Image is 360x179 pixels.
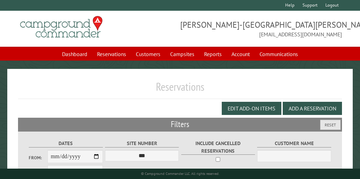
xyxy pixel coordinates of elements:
[320,120,341,130] button: Reset
[166,47,199,61] a: Campsites
[58,47,91,61] a: Dashboard
[18,80,342,99] h1: Reservations
[200,47,226,61] a: Reports
[141,171,219,176] small: © Campground Commander LLC. All rights reserved.
[29,154,47,161] label: From:
[105,140,179,147] label: Site Number
[93,47,130,61] a: Reservations
[227,47,254,61] a: Account
[222,102,281,115] button: Edit Add-on Items
[18,118,342,131] h2: Filters
[18,14,105,41] img: Campground Commander
[255,47,302,61] a: Communications
[283,102,342,115] button: Add a Reservation
[257,140,331,147] label: Customer Name
[180,19,342,38] span: [PERSON_NAME]-[GEOGRAPHIC_DATA][PERSON_NAME] [EMAIL_ADDRESS][DOMAIN_NAME]
[29,140,103,147] label: Dates
[181,140,255,155] label: Include Cancelled Reservations
[132,47,165,61] a: Customers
